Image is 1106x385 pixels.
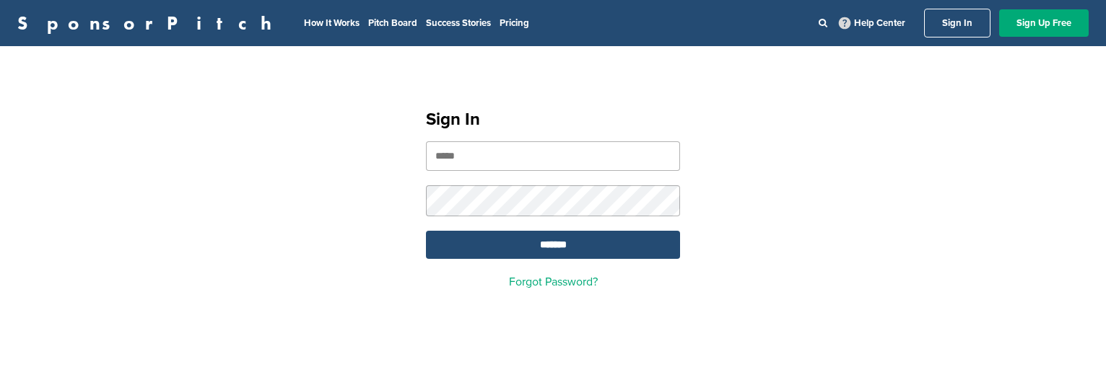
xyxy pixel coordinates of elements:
[924,9,990,37] a: Sign In
[426,107,680,133] h1: Sign In
[17,14,281,32] a: SponsorPitch
[500,17,529,29] a: Pricing
[426,17,491,29] a: Success Stories
[509,275,598,289] a: Forgot Password?
[304,17,360,29] a: How It Works
[368,17,417,29] a: Pitch Board
[999,9,1089,37] a: Sign Up Free
[836,14,908,32] a: Help Center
